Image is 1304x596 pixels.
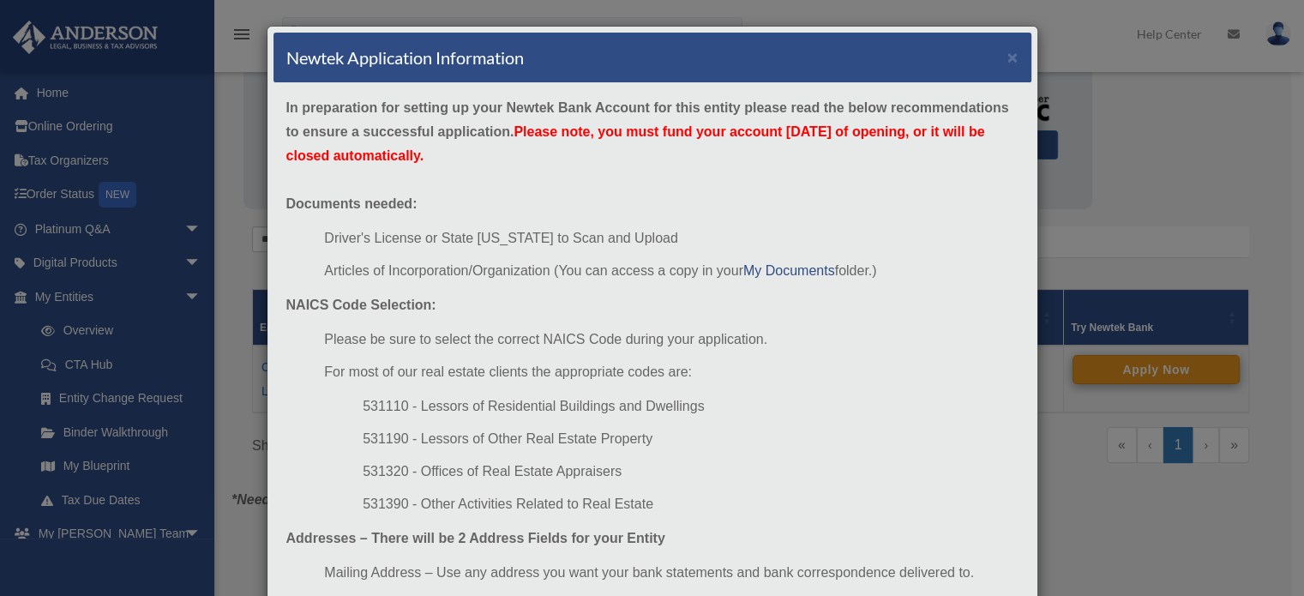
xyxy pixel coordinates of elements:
[286,124,985,163] span: Please note, you must fund your account [DATE] of opening, or it will be closed automatically.
[743,263,835,278] a: My Documents
[324,360,1018,384] li: For most of our real estate clients the appropriate codes are:
[363,492,1018,516] li: 531390 - Other Activities Related to Real Estate
[363,427,1018,451] li: 531190 - Lessors of Other Real Estate Property
[363,460,1018,484] li: 531320 - Offices of Real Estate Appraisers
[286,531,665,545] strong: Addresses – There will be 2 Address Fields for your Entity
[286,100,1009,163] strong: In preparation for setting up your Newtek Bank Account for this entity please read the below reco...
[324,561,1018,585] li: Mailing Address – Use any address you want your bank statements and bank correspondence delivered...
[324,328,1018,352] li: Please be sure to select the correct NAICS Code during your application.
[286,45,524,69] h4: Newtek Application Information
[1007,48,1019,66] button: ×
[363,394,1018,418] li: 531110 - Lessors of Residential Buildings and Dwellings
[324,226,1018,250] li: Driver's License or State [US_STATE] to Scan and Upload
[286,196,418,211] strong: Documents needed:
[286,298,436,312] strong: NAICS Code Selection:
[324,259,1018,283] li: Articles of Incorporation/Organization (You can access a copy in your folder.)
